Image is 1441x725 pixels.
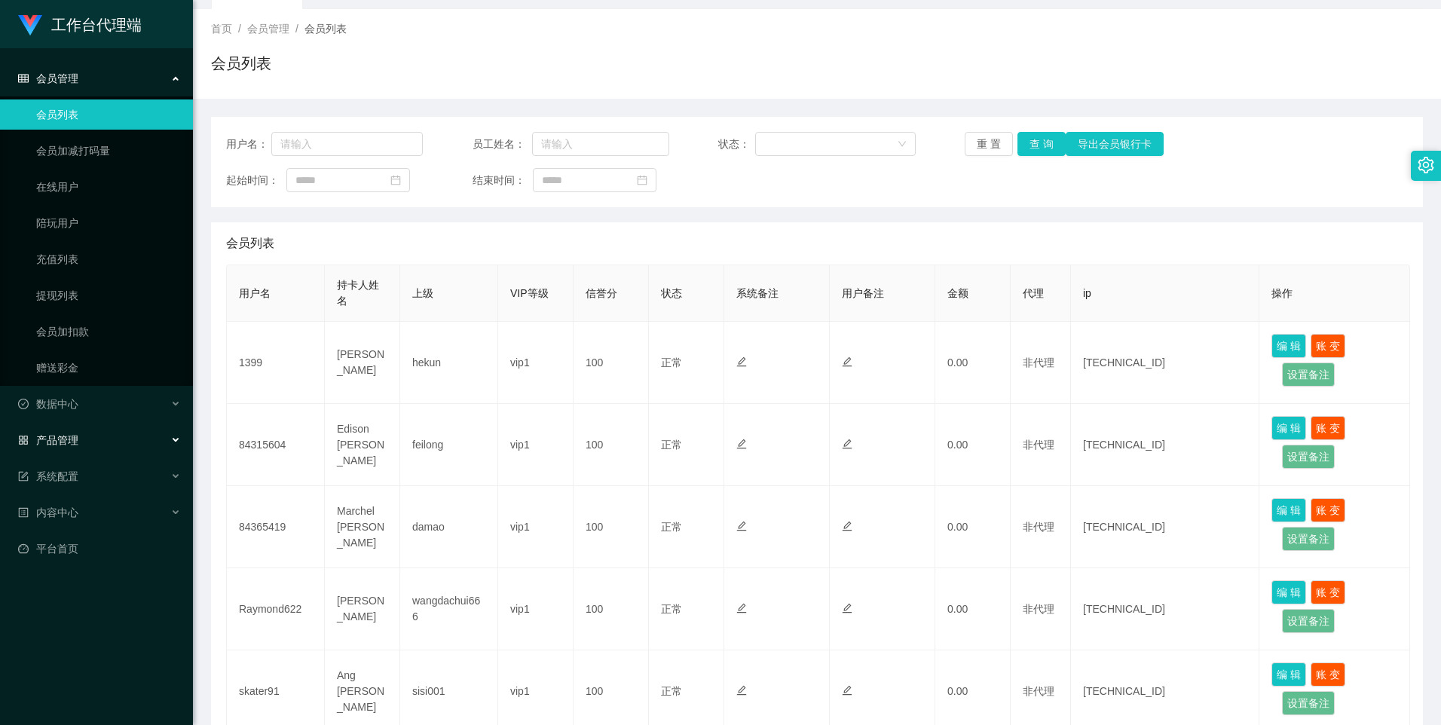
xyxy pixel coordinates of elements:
[498,322,574,404] td: vip1
[238,23,241,35] span: /
[1311,416,1345,440] button: 账 变
[36,99,181,130] a: 会员列表
[473,173,533,188] span: 结束时间：
[1282,445,1335,469] button: 设置备注
[1271,416,1306,440] button: 编 辑
[337,279,379,307] span: 持卡人姓名
[1023,439,1054,451] span: 非代理
[736,603,747,613] i: 图标: edit
[498,568,574,650] td: vip1
[226,234,274,252] span: 会员列表
[1071,568,1259,650] td: [TECHNICAL_ID]
[227,486,325,568] td: 84365419
[18,507,29,518] i: 图标: profile
[842,603,852,613] i: 图标: edit
[736,287,779,299] span: 系统备注
[1282,609,1335,633] button: 设置备注
[1023,287,1044,299] span: 代理
[1271,580,1306,604] button: 编 辑
[661,685,682,697] span: 正常
[1311,334,1345,358] button: 账 变
[400,486,498,568] td: damao
[271,132,424,156] input: 请输入
[1023,603,1054,615] span: 非代理
[211,52,271,75] h1: 会员列表
[498,486,574,568] td: vip1
[661,439,682,451] span: 正常
[661,287,682,299] span: 状态
[661,603,682,615] span: 正常
[400,404,498,486] td: feilong
[227,404,325,486] td: 84315604
[842,356,852,367] i: 图标: edit
[18,73,29,84] i: 图标: table
[412,287,433,299] span: 上级
[661,356,682,369] span: 正常
[36,172,181,202] a: 在线用户
[718,136,755,152] span: 状态：
[18,434,78,446] span: 产品管理
[1282,527,1335,551] button: 设置备注
[1071,486,1259,568] td: [TECHNICAL_ID]
[842,287,884,299] span: 用户备注
[1271,334,1306,358] button: 编 辑
[935,322,1011,404] td: 0.00
[1066,132,1164,156] button: 导出会员银行卡
[1271,662,1306,687] button: 编 辑
[473,136,533,152] span: 员工姓名：
[935,568,1011,650] td: 0.00
[400,322,498,404] td: hekun
[1083,287,1091,299] span: ip
[842,521,852,531] i: 图标: edit
[18,398,78,410] span: 数据中心
[51,1,142,49] h1: 工作台代理端
[947,287,968,299] span: 金额
[1023,521,1054,533] span: 非代理
[965,132,1013,156] button: 重 置
[661,521,682,533] span: 正常
[736,685,747,696] i: 图标: edit
[247,23,289,35] span: 会员管理
[36,317,181,347] a: 会员加扣款
[736,439,747,449] i: 图标: edit
[574,568,649,650] td: 100
[1017,132,1066,156] button: 查 询
[36,244,181,274] a: 充值列表
[935,486,1011,568] td: 0.00
[304,23,347,35] span: 会员列表
[510,287,549,299] span: VIP等级
[227,568,325,650] td: Raymond622
[1282,691,1335,715] button: 设置备注
[18,534,181,564] a: 图标: dashboard平台首页
[842,685,852,696] i: 图标: edit
[226,173,286,188] span: 起始时间：
[1271,287,1293,299] span: 操作
[1271,498,1306,522] button: 编 辑
[18,470,78,482] span: 系统配置
[18,15,42,36] img: logo.9652507e.png
[239,287,271,299] span: 用户名
[211,23,232,35] span: 首页
[1418,157,1434,173] i: 图标: setting
[637,175,647,185] i: 图标: calendar
[295,23,298,35] span: /
[586,287,617,299] span: 信誉分
[390,175,401,185] i: 图标: calendar
[574,486,649,568] td: 100
[574,322,649,404] td: 100
[1071,322,1259,404] td: [TECHNICAL_ID]
[18,18,142,30] a: 工作台代理端
[325,404,400,486] td: Edison [PERSON_NAME]
[498,404,574,486] td: vip1
[325,322,400,404] td: [PERSON_NAME]
[736,521,747,531] i: 图标: edit
[18,471,29,482] i: 图标: form
[36,353,181,383] a: 赠送彩金
[1311,662,1345,687] button: 账 变
[1311,580,1345,604] button: 账 变
[18,506,78,519] span: 内容中心
[400,568,498,650] td: wangdachui666
[1282,362,1335,387] button: 设置备注
[227,322,325,404] td: 1399
[325,486,400,568] td: Marchel [PERSON_NAME]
